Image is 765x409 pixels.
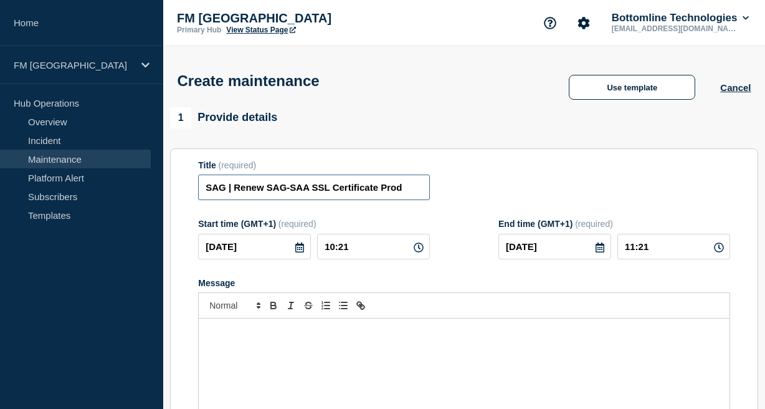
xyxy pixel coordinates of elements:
[278,219,316,229] span: (required)
[14,60,133,70] p: FM [GEOGRAPHIC_DATA]
[352,298,369,313] button: Toggle link
[617,234,730,259] input: HH:MM
[571,10,597,36] button: Account settings
[720,82,751,93] button: Cancel
[317,234,430,259] input: HH:MM
[177,11,426,26] p: FM [GEOGRAPHIC_DATA]
[198,278,730,288] div: Message
[282,298,300,313] button: Toggle italic text
[537,10,563,36] button: Support
[219,160,257,170] span: (required)
[178,72,320,90] h1: Create maintenance
[265,298,282,313] button: Toggle bold text
[335,298,352,313] button: Toggle bulleted list
[170,107,277,128] div: Provide details
[198,160,430,170] div: Title
[300,298,317,313] button: Toggle strikethrough text
[609,24,739,33] p: [EMAIL_ADDRESS][DOMAIN_NAME]
[498,234,611,259] input: YYYY-MM-DD
[204,298,265,313] span: Font size
[575,219,613,229] span: (required)
[569,75,695,100] button: Use template
[226,26,295,34] a: View Status Page
[198,219,430,229] div: Start time (GMT+1)
[177,26,221,34] p: Primary Hub
[498,219,730,229] div: End time (GMT+1)
[609,12,751,24] button: Bottomline Technologies
[198,234,311,259] input: YYYY-MM-DD
[170,107,191,128] span: 1
[198,175,430,200] input: Title
[317,298,335,313] button: Toggle ordered list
